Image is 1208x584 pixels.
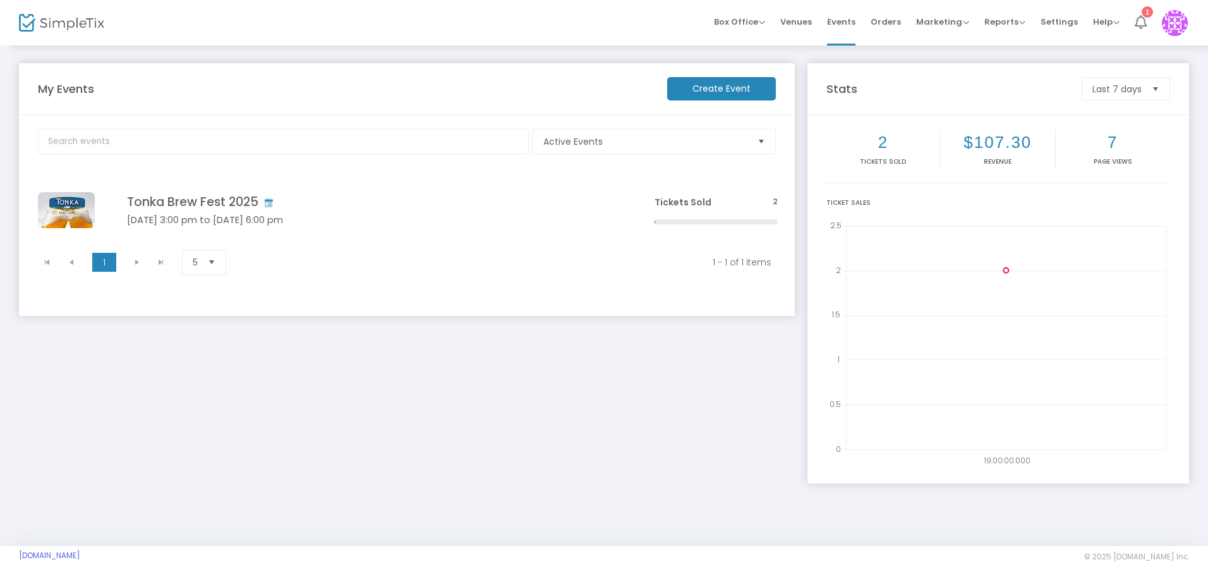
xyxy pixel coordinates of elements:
span: Last 7 days [1092,83,1142,95]
span: Events [827,6,855,38]
span: Reports [984,16,1025,28]
text: 0.5 [830,399,841,410]
text: 2.5 [830,220,842,231]
span: Help [1093,16,1120,28]
text: 19:00:00.000 [984,455,1030,466]
span: Box Office [714,16,765,28]
a: [DOMAIN_NAME] [19,551,80,561]
text: 0 [836,444,841,454]
span: Marketing [916,16,969,28]
span: © 2025 [DOMAIN_NAME] Inc. [1084,552,1189,562]
m-panel-title: My Events [32,80,661,97]
span: Venues [780,6,812,38]
text: 2 [836,264,841,275]
button: Select [203,250,220,274]
div: Data table [30,176,785,244]
button: Select [1147,78,1164,100]
m-button: Create Event [667,77,776,100]
h4: Tonka Brew Fest 2025 [127,195,617,209]
kendo-pager-info: 1 - 1 of 1 items [249,256,772,269]
text: 1.5 [831,309,840,320]
span: Orders [871,6,901,38]
div: Ticket Sales [826,198,1170,207]
button: Select [752,130,770,154]
h2: 2 [829,133,938,152]
span: Settings [1041,6,1078,38]
p: Page Views [1058,157,1168,166]
span: 2 [773,196,778,208]
img: CompanyPostImage3MWPSBrandLaunch3.png [38,192,95,228]
m-panel-title: Stats [820,80,1075,97]
span: Active Events [543,135,747,148]
h2: 7 [1058,133,1168,152]
text: 1 [837,354,840,365]
h2: $107.30 [943,133,1052,152]
div: 1 [1142,6,1153,18]
input: Search events [38,129,529,154]
h5: [DATE] 3:00 pm to [DATE] 6:00 pm [127,214,617,226]
p: Revenue [943,157,1052,166]
span: Page 1 [92,253,116,272]
p: Tickets sold [829,157,938,166]
span: 5 [193,256,198,269]
span: Tickets Sold [655,196,711,209]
